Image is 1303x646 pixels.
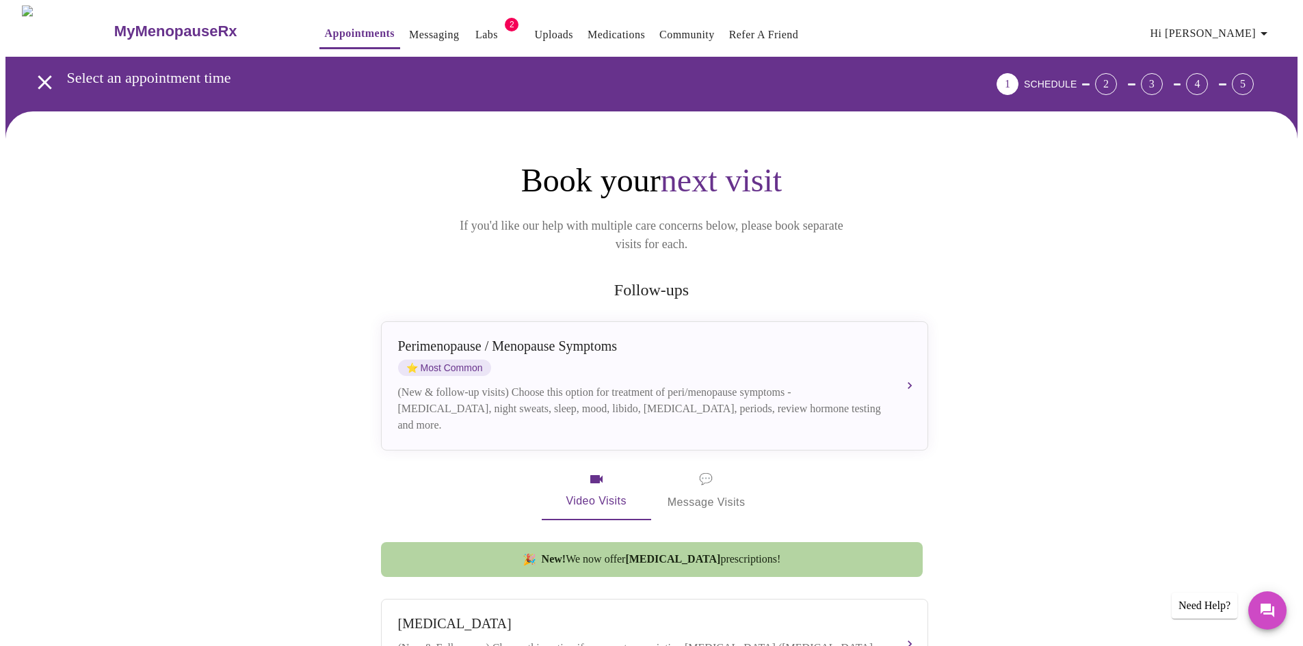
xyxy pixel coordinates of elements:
[378,161,925,200] h1: Book your
[997,73,1018,95] div: 1
[529,21,579,49] button: Uploads
[464,21,508,49] button: Labs
[325,24,395,43] a: Appointments
[729,25,799,44] a: Refer a Friend
[661,162,782,198] span: next visit
[523,553,536,566] span: new
[409,25,459,44] a: Messaging
[1172,593,1237,619] div: Need Help?
[1145,20,1278,47] button: Hi [PERSON_NAME]
[505,18,518,31] span: 2
[114,23,237,40] h3: MyMenopauseRx
[381,321,928,450] button: Perimenopause / Menopause SymptomsstarMost Common(New & follow-up visits) Choose this option for ...
[1186,73,1208,95] div: 4
[25,62,65,103] button: open drawer
[659,25,715,44] a: Community
[1095,73,1117,95] div: 2
[1232,73,1254,95] div: 5
[588,25,645,44] a: Medications
[319,20,400,49] button: Appointments
[625,553,720,565] strong: [MEDICAL_DATA]
[378,281,925,299] h2: Follow-ups
[582,21,650,49] button: Medications
[406,362,418,373] span: star
[724,21,804,49] button: Refer a Friend
[1150,24,1272,43] span: Hi [PERSON_NAME]
[67,69,921,87] h3: Select an appointment time
[398,338,884,354] div: Perimenopause / Menopause Symptoms
[398,616,884,632] div: [MEDICAL_DATA]
[542,553,566,565] strong: New!
[558,471,635,511] span: Video Visits
[542,553,781,565] span: We now offer prescriptions!
[534,25,573,44] a: Uploads
[22,5,112,57] img: MyMenopauseRx Logo
[1141,73,1163,95] div: 3
[404,21,464,49] button: Messaging
[1024,79,1077,90] span: SCHEDULE
[668,470,746,512] span: Message Visits
[398,384,884,433] div: (New & follow-up visits) Choose this option for treatment of peri/menopause symptoms - [MEDICAL_D...
[699,470,713,489] span: message
[475,25,498,44] a: Labs
[1248,591,1287,630] button: Messages
[441,217,863,254] p: If you'd like our help with multiple care concerns below, please book separate visits for each.
[654,21,720,49] button: Community
[398,360,491,376] span: Most Common
[112,8,291,55] a: MyMenopauseRx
